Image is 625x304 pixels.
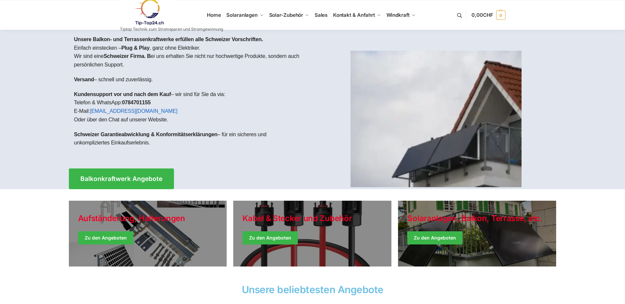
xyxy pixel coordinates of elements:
[69,168,174,189] a: Balkonkraftwerk Angebote
[386,12,410,18] span: Windkraft
[103,53,151,59] strong: Schweizer Firma. B
[483,12,493,18] span: CHF
[74,37,263,42] strong: Unsere Balkon- und Terrassenkraftwerke erfüllen alle Schweizer Vorschriften.
[74,130,307,147] p: – für ein sicheres und unkompliziertes Einkaufserlebnis.
[74,75,307,84] p: – schnell und zuverlässig.
[398,201,556,266] a: Winter Jackets
[266,0,312,30] a: Solar-Zubehör
[351,51,522,187] img: Home 1
[333,12,375,18] span: Kontakt & Anfahrt
[384,0,418,30] a: Windkraft
[74,77,94,82] strong: Versand
[121,45,150,51] strong: Plug & Play
[224,0,266,30] a: Solaranlagen
[74,132,218,137] strong: Schweizer Garantieabwicklung & Konformitätserklärungen
[90,108,178,114] a: [EMAIL_ADDRESS][DOMAIN_NAME]
[69,285,556,294] h2: Unsere beliebtesten Angebote
[269,12,303,18] span: Solar-Zubehör
[74,90,307,124] p: – wir sind für Sie da via: Telefon & WhatsApp: E-Mail: Oder über den Chat auf unserer Website.
[74,91,171,97] strong: Kundensupport vor und nach dem Kauf
[312,0,330,30] a: Sales
[496,11,505,20] span: 0
[330,0,384,30] a: Kontakt & Anfahrt
[69,30,313,159] div: Einfach einstecken – , ganz ohne Elektriker.
[122,100,151,105] strong: 0784701155
[315,12,328,18] span: Sales
[226,12,258,18] span: Solaranlagen
[74,52,307,69] p: Wir sind eine ei uns erhalten Sie nicht nur hochwertige Produkte, sondern auch persönlichen Support.
[69,201,227,266] a: Holiday Style
[120,27,223,31] p: Tiptop Technik zum Stromsparen und Stromgewinnung
[471,5,505,25] a: 0,00CHF 0
[80,176,162,182] span: Balkonkraftwerk Angebote
[233,201,391,266] a: Holiday Style
[471,12,493,18] span: 0,00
